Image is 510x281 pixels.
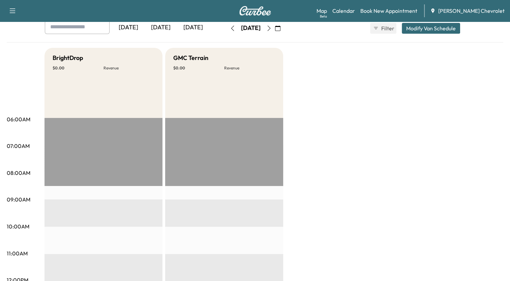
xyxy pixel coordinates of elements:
h5: GMC Terrain [173,53,208,63]
p: 06:00AM [7,115,30,123]
a: Calendar [332,7,355,15]
span: Filter [381,24,393,32]
h5: BrightDrop [53,53,83,63]
p: 11:00AM [7,249,28,257]
div: [DATE] [241,24,261,32]
p: 07:00AM [7,142,30,150]
div: [DATE] [112,20,145,35]
a: MapBeta [317,7,327,15]
button: Modify Van Schedule [402,23,460,34]
a: Book New Appointment [360,7,417,15]
button: Filter [370,23,396,34]
p: 08:00AM [7,169,30,177]
p: $ 0.00 [173,65,224,71]
p: 10:00AM [7,222,29,230]
p: $ 0.00 [53,65,103,71]
p: Revenue [224,65,275,71]
p: 09:00AM [7,195,30,204]
span: [PERSON_NAME] Chevrolet [438,7,505,15]
p: Revenue [103,65,154,71]
div: [DATE] [177,20,209,35]
div: [DATE] [145,20,177,35]
div: Beta [320,14,327,19]
img: Curbee Logo [239,6,271,15]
